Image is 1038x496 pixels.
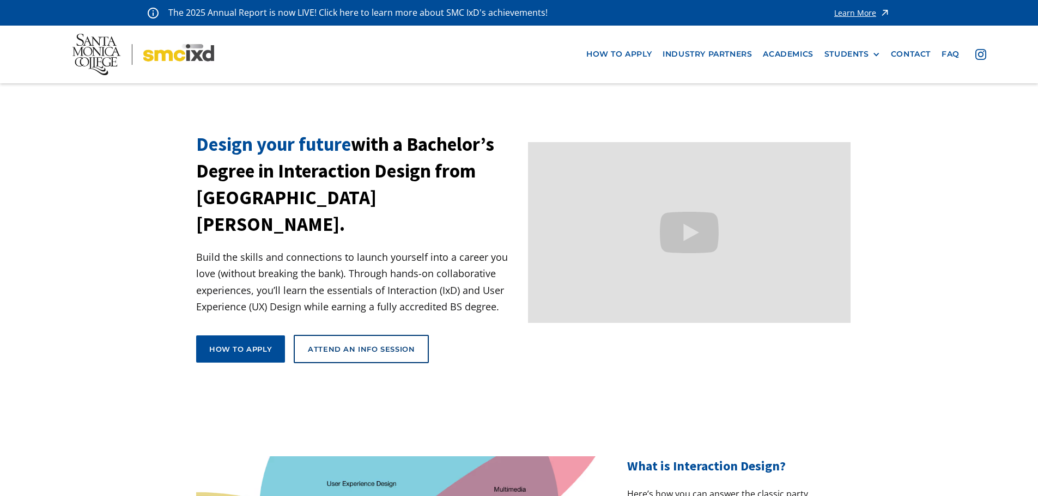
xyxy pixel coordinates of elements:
[209,344,272,354] div: How to apply
[148,7,159,19] img: icon - information - alert
[168,5,549,20] p: The 2025 Annual Report is now LIVE! Click here to learn more about SMC IxD's achievements!
[824,50,869,59] div: STUDENTS
[879,5,890,20] img: icon - arrow - alert
[657,44,757,64] a: industry partners
[824,50,880,59] div: STUDENTS
[308,344,415,354] div: Attend an Info Session
[72,34,214,75] img: Santa Monica College - SMC IxD logo
[196,131,519,238] h1: with a Bachelor’s Degree in Interaction Design from [GEOGRAPHIC_DATA][PERSON_NAME].
[834,9,876,17] div: Learn More
[294,335,429,363] a: Attend an Info Session
[196,132,351,156] span: Design your future
[936,44,965,64] a: faq
[885,44,936,64] a: contact
[196,249,519,315] p: Build the skills and connections to launch yourself into a career you love (without breaking the ...
[834,5,890,20] a: Learn More
[196,335,285,363] a: How to apply
[757,44,818,64] a: Academics
[581,44,657,64] a: how to apply
[975,49,986,60] img: icon - instagram
[528,142,851,323] iframe: Design your future with a Bachelor's Degree in Interaction Design from Santa Monica College
[627,456,842,476] h2: What is Interaction Design?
